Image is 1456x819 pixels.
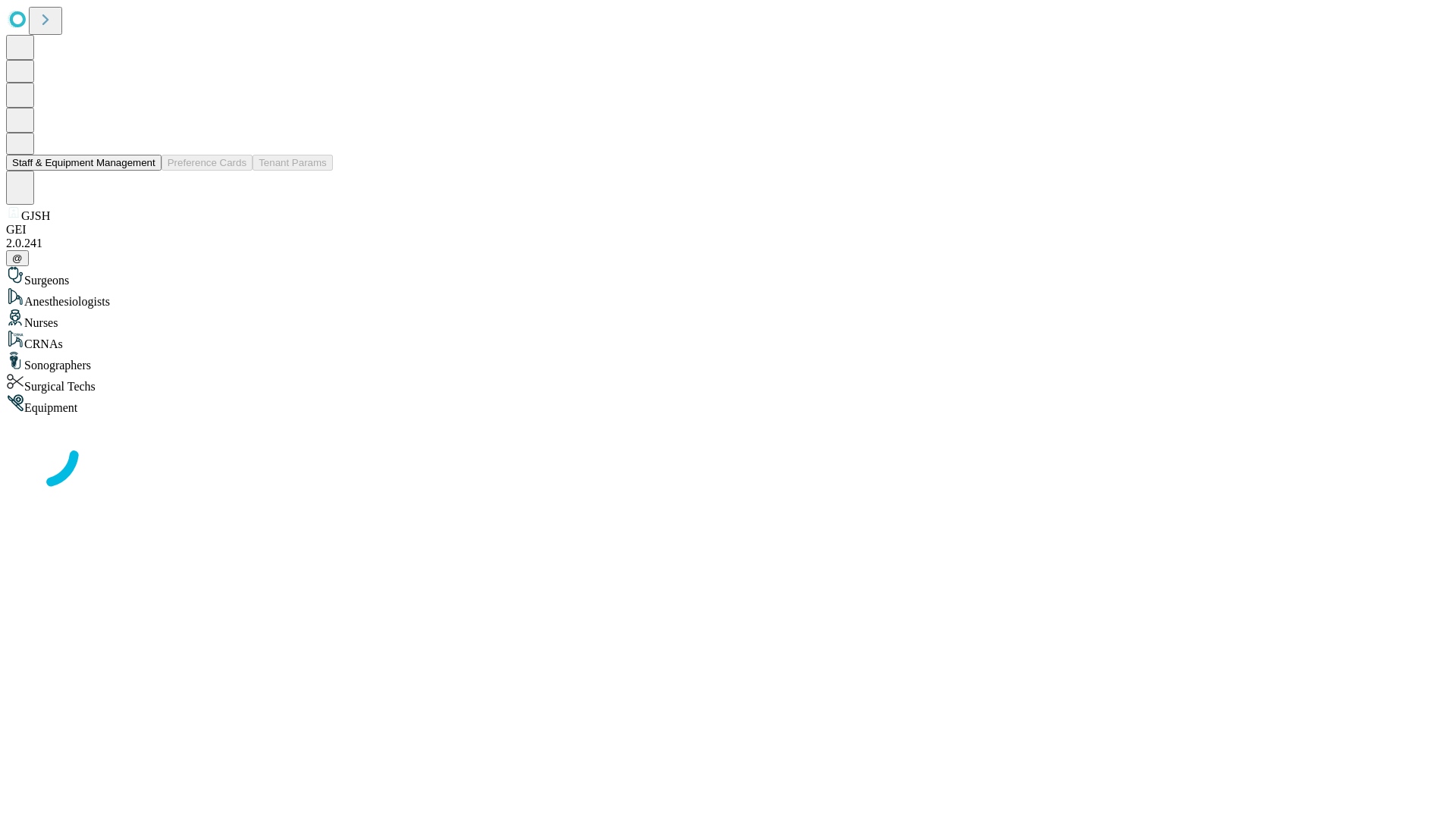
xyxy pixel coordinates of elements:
[6,250,29,266] button: @
[6,309,1450,330] div: Nurses
[12,253,23,264] span: @
[6,287,1450,309] div: Anesthesiologists
[21,209,50,222] span: GJSH
[6,266,1450,287] div: Surgeons
[6,155,162,171] button: Staff & Equipment Management
[6,351,1450,372] div: Sonographers
[162,155,253,171] button: Preference Cards
[6,223,1450,237] div: GEI
[6,330,1450,351] div: CRNAs
[6,372,1450,394] div: Surgical Techs
[253,155,333,171] button: Tenant Params
[6,237,1450,250] div: 2.0.241
[6,394,1450,415] div: Equipment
